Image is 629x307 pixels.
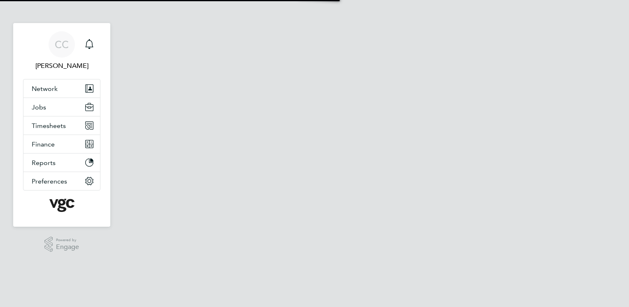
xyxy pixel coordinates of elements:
span: CC [55,39,69,50]
button: Reports [23,153,100,172]
span: Jobs [32,103,46,111]
span: Reports [32,159,56,167]
a: CC[PERSON_NAME] [23,31,100,71]
span: Network [32,85,58,93]
span: Powered by [56,237,79,244]
button: Jobs [23,98,100,116]
button: Preferences [23,172,100,190]
span: Engage [56,244,79,251]
span: Connor Campbell [23,61,100,71]
span: Preferences [32,177,67,185]
button: Network [23,79,100,98]
span: Finance [32,140,55,148]
a: Go to home page [23,199,100,212]
button: Finance [23,135,100,153]
span: Timesheets [32,122,66,130]
nav: Main navigation [13,23,110,227]
a: Powered byEngage [44,237,79,252]
img: vgcgroup-logo-retina.png [49,199,75,212]
button: Timesheets [23,116,100,135]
